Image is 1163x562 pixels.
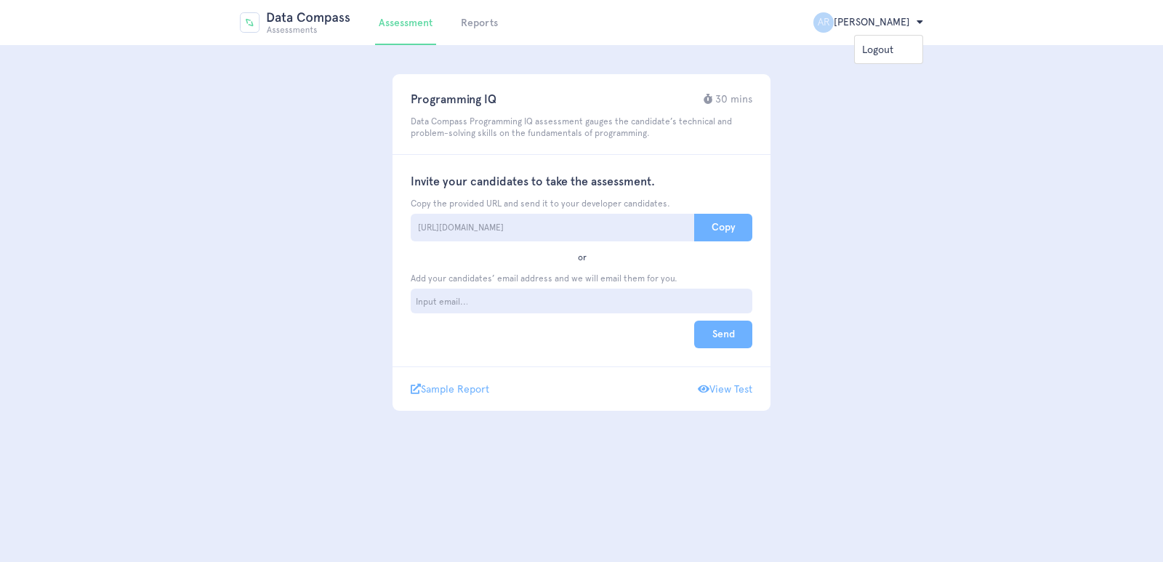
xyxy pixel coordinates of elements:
[694,321,752,348] button: Send
[862,39,915,60] a: Logout
[379,17,432,29] a: Assessment
[411,198,752,209] p: Copy the provided URL and send it to your developer candidates.
[240,12,350,33] img: Data Compass Assessment Logo
[411,174,752,189] h2: Invite your candidates to take the assessment.
[698,382,752,396] a: View Test
[461,17,498,29] a: Reports
[411,92,752,107] h1: Programming IQ
[813,12,923,33] h2: [PERSON_NAME]
[414,295,469,308] input: Input email...
[411,116,752,139] p: Data Compass Programming IQ assessment gauges the candidate’s technical and problem-solving skill...
[411,273,752,284] p: Add your candidates’ email address and we will email them for you.
[694,214,752,241] button: Copy
[411,382,489,396] a: Sample Report
[813,12,834,33] span: AR
[715,93,752,105] span: 30 mins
